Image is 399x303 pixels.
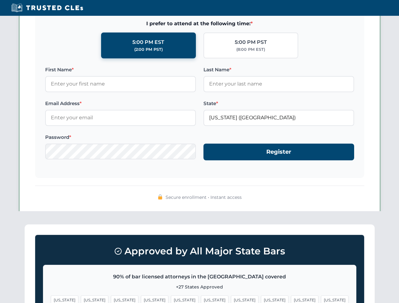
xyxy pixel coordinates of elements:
[158,194,163,199] img: 🔒
[51,273,348,281] p: 90% of bar licensed attorneys in the [GEOGRAPHIC_DATA] covered
[236,46,265,53] div: (8:00 PM EST)
[203,110,354,126] input: Florida (FL)
[45,76,196,92] input: Enter your first name
[134,46,163,53] div: (2:00 PM PST)
[203,100,354,107] label: State
[203,66,354,74] label: Last Name
[45,100,196,107] label: Email Address
[43,243,356,260] h3: Approved by All Major State Bars
[51,283,348,290] p: +27 States Approved
[166,194,242,201] span: Secure enrollment • Instant access
[235,38,267,46] div: 5:00 PM PST
[203,76,354,92] input: Enter your last name
[203,144,354,160] button: Register
[45,20,354,28] span: I prefer to attend at the following time:
[9,3,85,13] img: Trusted CLEs
[45,134,196,141] label: Password
[45,110,196,126] input: Enter your email
[45,66,196,74] label: First Name
[132,38,164,46] div: 5:00 PM EST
